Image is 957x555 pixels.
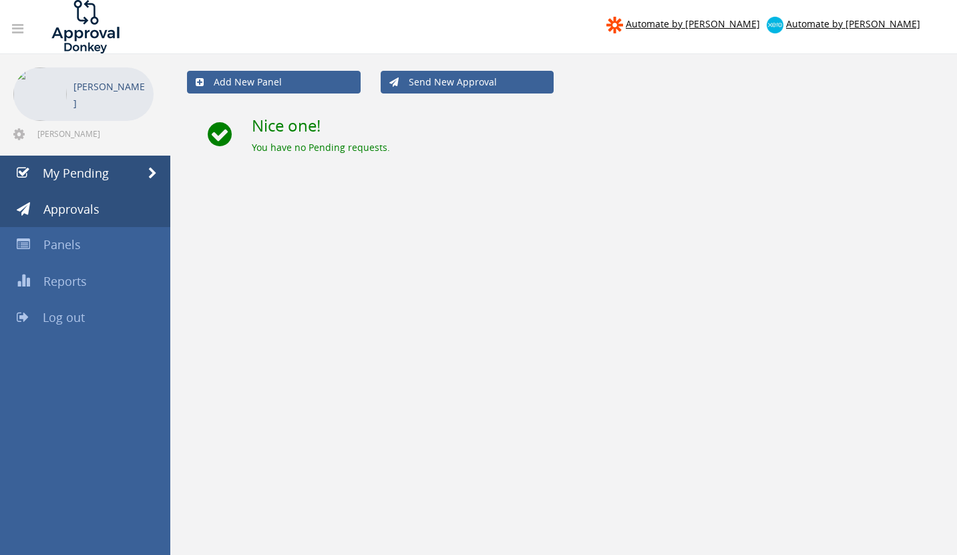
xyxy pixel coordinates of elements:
span: Automate by [PERSON_NAME] [786,17,920,30]
img: zapier-logomark.png [606,17,623,33]
span: Panels [43,236,81,252]
div: You have no Pending requests. [252,141,941,154]
a: Send New Approval [381,71,554,94]
span: Log out [43,309,85,325]
span: Automate by [PERSON_NAME] [626,17,760,30]
a: Add New Panel [187,71,361,94]
span: [PERSON_NAME][EMAIL_ADDRESS][DOMAIN_NAME] [37,128,151,139]
span: Approvals [43,201,100,217]
img: xero-logo.png [767,17,783,33]
h2: Nice one! [252,117,941,134]
span: Reports [43,273,87,289]
span: My Pending [43,165,109,181]
p: [PERSON_NAME] [73,78,147,112]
